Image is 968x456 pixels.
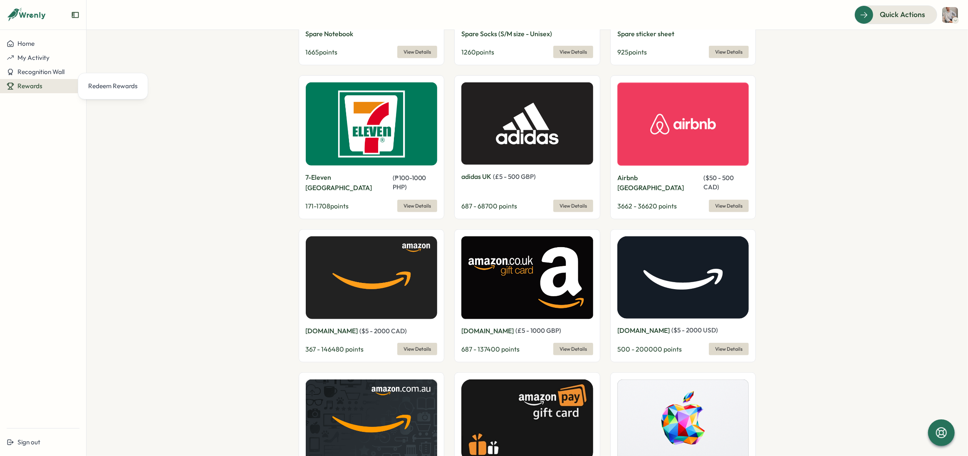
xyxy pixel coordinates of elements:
span: Recognition Wall [17,68,64,76]
span: View Details [404,200,431,212]
span: ( $ 5 - 2000 USD ) [671,326,718,334]
span: Sign out [17,438,40,446]
span: ( $ 5 - 2000 CAD ) [360,327,407,335]
span: ( $ 50 - 500 CAD ) [703,174,734,191]
img: adidas UK [461,82,593,165]
img: Felipe Ohlweiler [942,7,958,23]
p: [DOMAIN_NAME] [461,326,514,336]
img: Airbnb Canada [617,82,749,166]
span: Quick Actions [880,9,925,20]
button: View Details [709,200,749,212]
p: Spare Notebook [306,29,354,39]
span: View Details [715,46,743,58]
span: View Details [560,343,587,355]
p: 7-Eleven [GEOGRAPHIC_DATA] [306,172,391,193]
p: Airbnb [GEOGRAPHIC_DATA] [617,173,702,193]
span: Rewards [17,82,42,90]
button: View Details [553,46,593,58]
span: 925 points [617,48,647,56]
span: ( £ 5 - 1000 GBP ) [515,327,561,335]
button: View Details [553,343,593,355]
p: Spare sticker sheet [617,29,674,39]
span: View Details [715,343,743,355]
span: View Details [560,200,587,212]
button: View Details [397,343,437,355]
span: 171 - 1708 points [306,202,349,210]
span: ( £ 5 - 500 GBP ) [493,173,536,181]
span: 367 - 146480 points [306,345,364,353]
button: View Details [709,46,749,58]
a: Redeem Rewards [85,78,141,94]
button: Quick Actions [854,5,937,24]
button: View Details [553,200,593,212]
span: ( ₱ 100 - 1000 PHP ) [393,174,426,191]
span: View Details [404,343,431,355]
span: View Details [404,46,431,58]
span: 687 - 68700 points [461,202,517,210]
img: Amazon.co.uk [461,236,593,319]
img: Amazon.ca [306,236,438,319]
p: [DOMAIN_NAME] [306,326,358,336]
span: View Details [715,200,743,212]
button: View Details [709,343,749,355]
p: [DOMAIN_NAME] [617,325,670,336]
button: View Details [397,200,437,212]
span: View Details [560,46,587,58]
span: 1260 points [461,48,494,56]
img: 7-Eleven Philippines [306,82,438,166]
span: 500 - 200000 points [617,345,682,353]
img: Amazon.com [617,236,749,319]
span: 3662 - 36620 points [617,202,677,210]
p: Spare Socks (S/M size - Unisex) [461,29,552,39]
span: Home [17,40,35,47]
div: Redeem Rewards [88,82,138,91]
button: Expand sidebar [71,11,79,19]
button: View Details [397,46,437,58]
span: 1665 points [306,48,338,56]
span: My Activity [17,54,50,62]
span: 687 - 137400 points [461,345,520,353]
p: adidas UK [461,171,491,182]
